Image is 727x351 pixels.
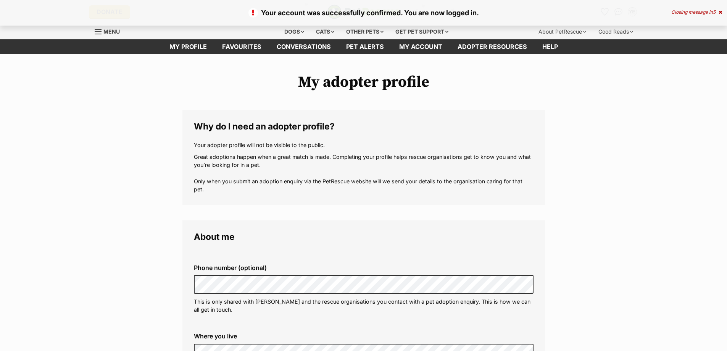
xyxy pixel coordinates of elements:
legend: Why do I need an adopter profile? [194,121,534,131]
div: Dogs [279,24,309,39]
span: Menu [103,28,120,35]
div: Get pet support [390,24,454,39]
legend: About me [194,232,534,242]
a: Pet alerts [339,39,392,54]
p: This is only shared with [PERSON_NAME] and the rescue organisations you contact with a pet adopti... [194,298,534,314]
fieldset: Why do I need an adopter profile? [182,110,545,205]
a: Menu [95,24,125,38]
div: About PetRescue [533,24,592,39]
h1: My adopter profile [182,73,545,91]
a: conversations [269,39,339,54]
div: Other pets [341,24,389,39]
a: My profile [162,39,214,54]
a: Adopter resources [450,39,535,54]
div: Cats [311,24,340,39]
div: Good Reads [593,24,638,39]
a: My account [392,39,450,54]
p: Great adoptions happen when a great match is made. Completing your profile helps rescue organisat... [194,153,534,194]
p: Your adopter profile will not be visible to the public. [194,141,534,149]
label: Phone number (optional) [194,264,534,271]
label: Where you live [194,333,534,340]
a: Help [535,39,566,54]
a: Favourites [214,39,269,54]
